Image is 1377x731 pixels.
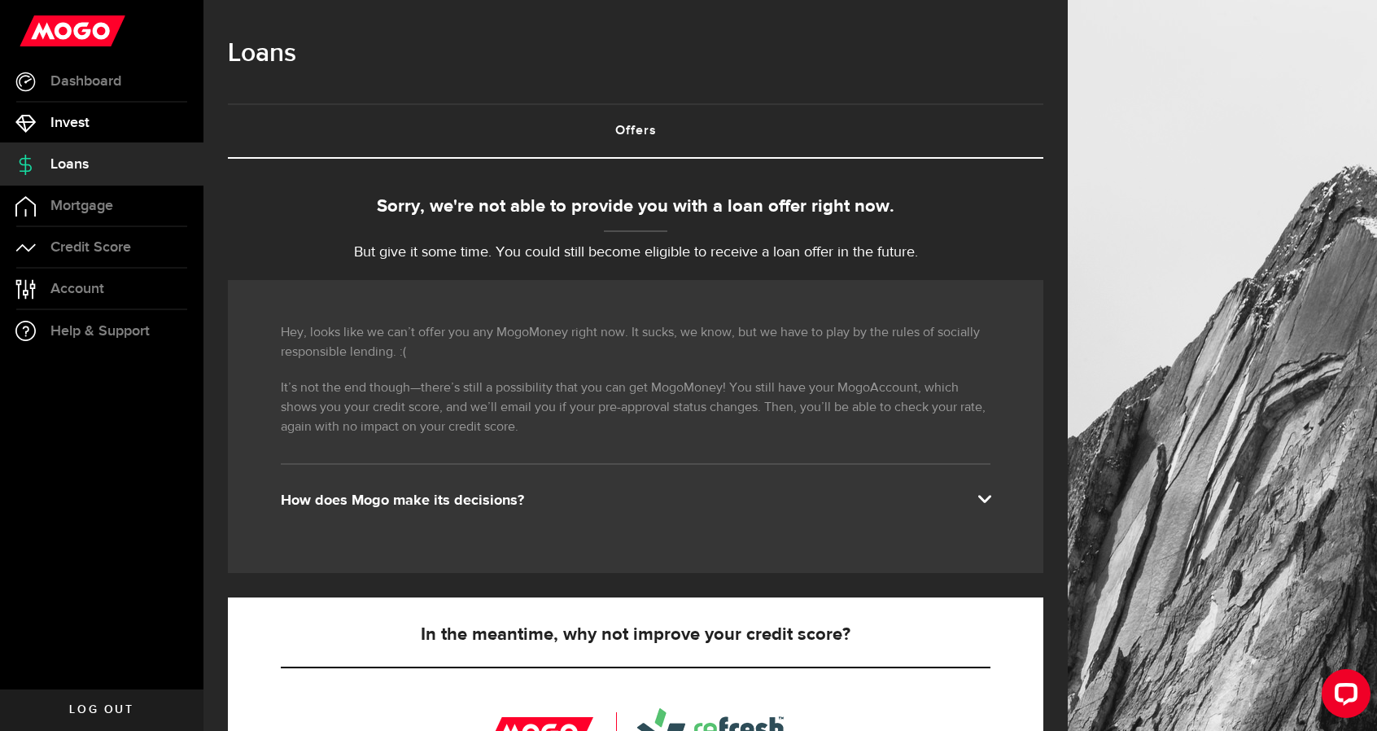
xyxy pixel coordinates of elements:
[281,491,990,510] div: How does Mogo make its decisions?
[1309,663,1377,731] iframe: LiveChat chat widget
[228,194,1043,221] div: Sorry, we're not able to provide you with a loan offer right now.
[50,199,113,213] span: Mortgage
[69,704,133,716] span: Log out
[50,240,131,255] span: Credit Score
[228,33,1043,75] h1: Loans
[281,625,990,645] h5: In the meantime, why not improve your credit score?
[228,105,1043,157] a: Offers
[50,324,150,339] span: Help & Support
[50,74,121,89] span: Dashboard
[50,282,104,296] span: Account
[50,157,89,172] span: Loans
[50,116,90,130] span: Invest
[281,323,990,362] p: Hey, looks like we can’t offer you any MogoMoney right now. It sucks, we know, but we have to pla...
[281,379,990,437] p: It’s not the end though—there’s still a possibility that you can get MogoMoney! You still have yo...
[228,242,1043,264] p: But give it some time. You could still become eligible to receive a loan offer in the future.
[228,103,1043,159] ul: Tabs Navigation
